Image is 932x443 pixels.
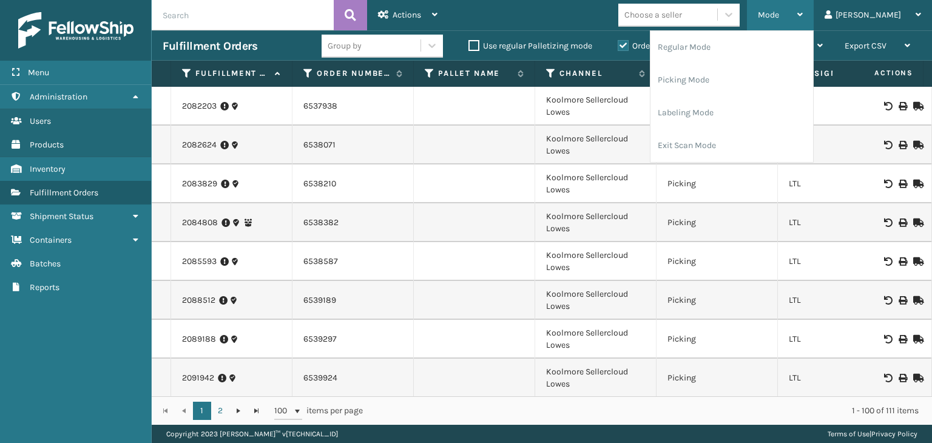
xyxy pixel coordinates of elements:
[778,281,899,320] td: LTL
[292,242,414,281] td: 6538587
[317,68,390,79] label: Order Number
[292,203,414,242] td: 6538382
[30,211,93,221] span: Shipment Status
[884,296,891,305] i: Void BOL
[535,359,657,397] td: Koolmore Sellercloud Lowes
[30,188,98,198] span: Fulfillment Orders
[828,430,870,438] a: Terms of Use
[211,402,229,420] a: 2
[778,87,899,126] td: LTL
[292,164,414,203] td: 6538210
[229,402,248,420] a: Go to the next page
[292,359,414,397] td: 6539924
[30,282,59,293] span: Reports
[182,178,217,190] a: 2083829
[657,242,778,281] td: Picking
[328,39,362,52] div: Group by
[778,242,899,281] td: LTL
[871,430,917,438] a: Privacy Policy
[884,180,891,188] i: Void BOL
[182,294,215,306] a: 2088512
[778,203,899,242] td: LTL
[913,296,920,305] i: Mark as Shipped
[913,102,920,110] i: Mark as Shipped
[182,100,217,112] a: 2082203
[899,180,906,188] i: Print BOL
[650,96,813,129] li: Labeling Mode
[624,8,682,21] div: Choose a seller
[899,141,906,149] i: Print BOL
[657,203,778,242] td: Picking
[182,333,216,345] a: 2089188
[195,68,269,79] label: Fulfillment Order Id
[899,257,906,266] i: Print BOL
[535,164,657,203] td: Koolmore Sellercloud Lowes
[252,406,262,416] span: Go to the last page
[899,296,906,305] i: Print BOL
[393,10,421,20] span: Actions
[292,320,414,359] td: 6539297
[884,335,891,343] i: Void BOL
[30,259,61,269] span: Batches
[559,68,633,79] label: Channel
[618,41,735,51] label: Orders to be shipped [DATE]
[884,374,891,382] i: Void BOL
[535,281,657,320] td: Koolmore Sellercloud Lowes
[884,257,891,266] i: Void BOL
[28,67,49,78] span: Menu
[899,335,906,343] i: Print BOL
[18,12,133,49] img: logo
[778,359,899,397] td: LTL
[657,164,778,203] td: Picking
[884,141,891,149] i: Void BOL
[657,281,778,320] td: Picking
[899,218,906,227] i: Print BOL
[836,63,920,83] span: Actions
[650,31,813,64] li: Regular Mode
[438,68,512,79] label: Pallet Name
[274,405,292,417] span: 100
[828,425,917,443] div: |
[182,139,217,151] a: 2082624
[182,372,214,384] a: 2091942
[166,425,338,443] p: Copyright 2023 [PERSON_NAME]™ v [TECHNICAL_ID]
[778,164,899,203] td: LTL
[292,281,414,320] td: 6539189
[535,320,657,359] td: Koolmore Sellercloud Lowes
[913,374,920,382] i: Mark as Shipped
[899,374,906,382] i: Print BOL
[30,235,72,245] span: Containers
[778,320,899,359] td: LTL
[535,242,657,281] td: Koolmore Sellercloud Lowes
[274,402,363,420] span: items per page
[30,116,51,126] span: Users
[535,203,657,242] td: Koolmore Sellercloud Lowes
[650,64,813,96] li: Picking Mode
[657,359,778,397] td: Picking
[899,102,906,110] i: Print BOL
[913,335,920,343] i: Mark as Shipped
[535,126,657,164] td: Koolmore Sellercloud Lowes
[778,126,899,164] td: LTL
[913,180,920,188] i: Mark as Shipped
[913,218,920,227] i: Mark as Shipped
[657,320,778,359] td: Picking
[193,402,211,420] a: 1
[535,87,657,126] td: Koolmore Sellercloud Lowes
[30,164,66,174] span: Inventory
[468,41,592,51] label: Use regular Palletizing mode
[234,406,243,416] span: Go to the next page
[182,255,217,268] a: 2085593
[182,217,218,229] a: 2084808
[913,141,920,149] i: Mark as Shipped
[292,87,414,126] td: 6537938
[380,405,919,417] div: 1 - 100 of 111 items
[884,218,891,227] i: Void BOL
[292,126,414,164] td: 6538071
[163,39,257,53] h3: Fulfillment Orders
[884,102,891,110] i: Void BOL
[845,41,886,51] span: Export CSV
[248,402,266,420] a: Go to the last page
[913,257,920,266] i: Mark as Shipped
[30,92,87,102] span: Administration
